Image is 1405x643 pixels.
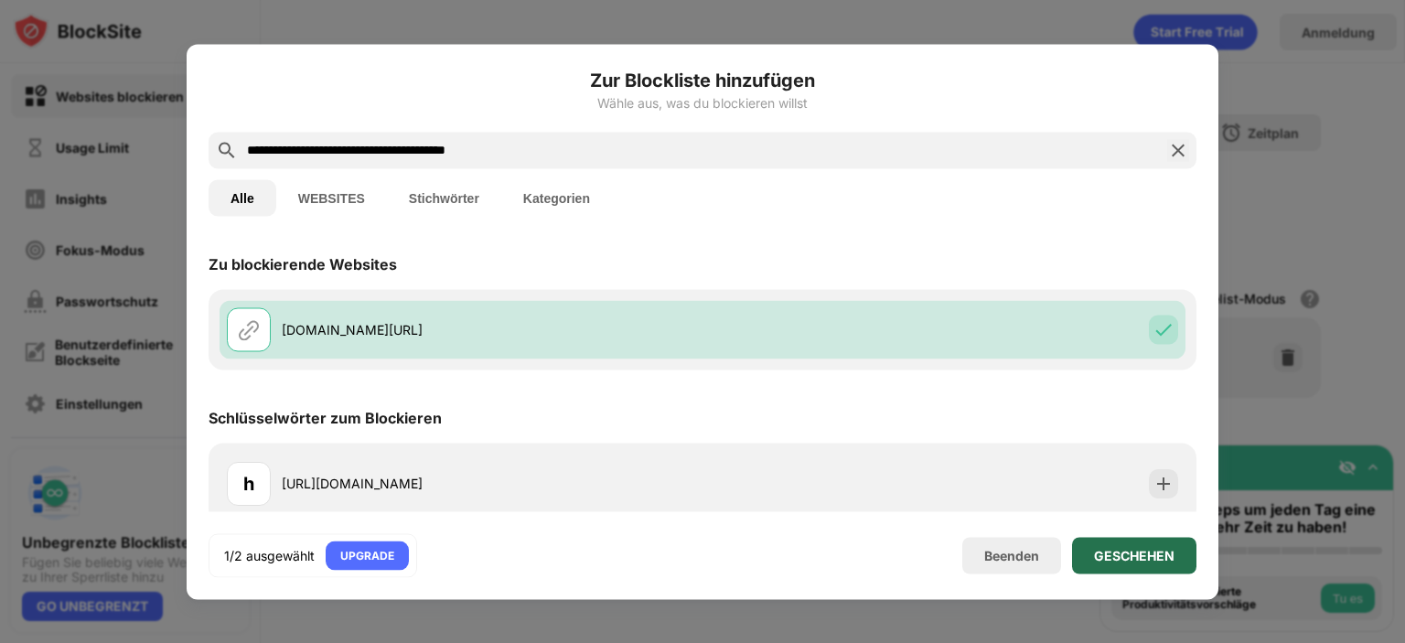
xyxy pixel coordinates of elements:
[282,474,702,493] div: [URL][DOMAIN_NAME]
[340,546,394,564] div: UPGRADE
[216,139,238,161] img: search.svg
[276,179,387,216] button: WEBSITES
[238,318,260,340] img: url.svg
[209,179,276,216] button: Alle
[209,66,1196,93] h6: Zur Blockliste hinzufügen
[1094,548,1174,563] div: GESCHEHEN
[209,254,397,273] div: Zu blockierende Websites
[1167,139,1189,161] img: search-close
[984,548,1039,563] div: Beenden
[209,95,1196,110] div: Wähle aus, was du blockieren willst
[209,408,442,426] div: Schlüsselwörter zum Blockieren
[224,546,315,564] div: 1/2 ausgewählt
[243,469,254,497] div: h
[387,179,501,216] button: Stichwörter
[501,179,612,216] button: Kategorien
[282,320,702,339] div: [DOMAIN_NAME][URL]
